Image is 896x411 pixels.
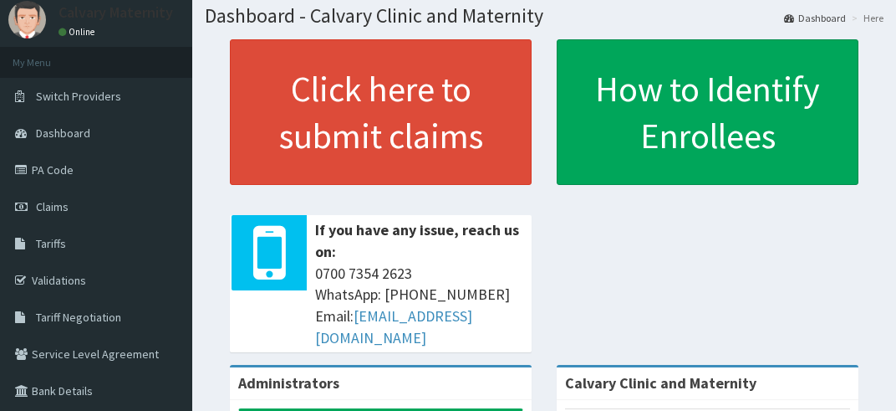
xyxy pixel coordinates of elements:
[784,11,846,25] a: Dashboard
[8,1,46,39] img: User Image
[36,199,69,214] span: Claims
[315,263,523,349] span: 0700 7354 2623 WhatsApp: [PHONE_NUMBER] Email:
[59,26,99,38] a: Online
[36,89,121,104] span: Switch Providers
[565,373,756,393] strong: Calvary Clinic and Maternity
[36,236,66,251] span: Tariffs
[557,39,858,185] a: How to Identify Enrollees
[205,5,883,27] h1: Dashboard - Calvary Clinic and Maternity
[238,373,339,393] b: Administrators
[59,5,173,20] p: Calvary Maternity
[230,39,532,185] a: Click here to submit claims
[315,306,472,347] a: [EMAIL_ADDRESS][DOMAIN_NAME]
[36,126,90,141] span: Dashboard
[848,11,883,25] li: Here
[315,220,519,261] b: If you have any issue, reach us on:
[36,310,121,325] span: Tariff Negotiation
